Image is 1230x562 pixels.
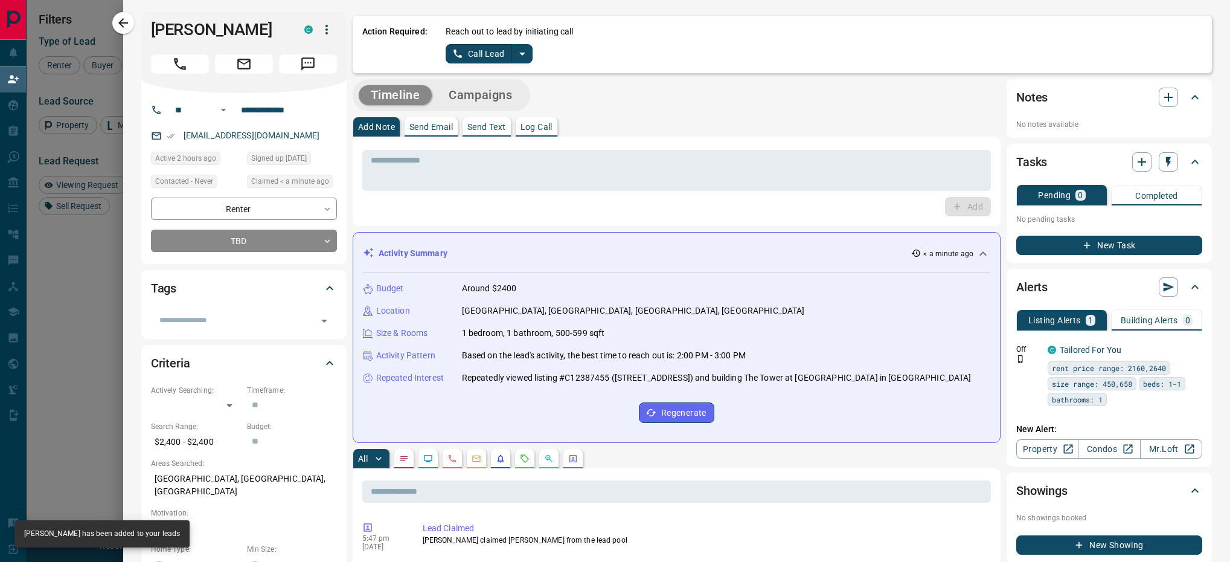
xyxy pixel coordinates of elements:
p: Reach out to lead by initiating call [446,25,574,38]
h2: Tags [151,279,176,298]
h2: Alerts [1016,277,1048,297]
p: 0 [1185,316,1190,325]
p: [DATE] [362,543,405,551]
div: Alerts [1016,273,1202,302]
svg: Opportunities [544,454,554,463]
div: Tasks [1016,147,1202,176]
p: No showings booked [1016,512,1202,523]
p: Action Required: [362,25,428,63]
p: Add Note [358,123,395,131]
span: Signed up [DATE] [251,152,307,164]
p: All [358,454,368,463]
p: No notes available [1016,119,1202,130]
span: Contacted - Never [155,175,213,187]
button: Open [316,312,333,329]
p: 5:47 pm [362,534,405,543]
h2: Tasks [1016,152,1047,172]
div: Notes [1016,83,1202,112]
button: Open [216,103,231,117]
div: condos.ca [1048,346,1056,354]
span: rent price range: 2160,2640 [1052,362,1166,374]
p: Repeated Interest [376,372,444,384]
p: Send Text [467,123,506,131]
p: 0 [1078,191,1083,199]
div: [PERSON_NAME] has been added to your leads [24,524,180,544]
svg: Notes [399,454,409,463]
p: Size & Rooms [376,327,428,340]
p: Off [1016,344,1040,355]
button: Call Lead [446,44,513,63]
p: Motivation: [151,508,337,518]
h1: [PERSON_NAME] [151,20,286,39]
svg: Lead Browsing Activity [423,454,433,463]
p: Around $2400 [462,282,517,295]
p: Repeatedly viewed listing #C12387455 ([STREET_ADDRESS]) and building The Tower at [GEOGRAPHIC_DAT... [462,372,972,384]
a: Property [1016,439,1078,459]
p: Min Size: [247,544,337,555]
span: bathrooms: 1 [1052,393,1103,405]
button: Campaigns [437,85,524,105]
p: Timeframe: [247,385,337,396]
p: Lead Claimed [423,522,986,535]
p: Send Email [409,123,453,131]
div: Showings [1016,476,1202,505]
p: 1 [1088,316,1093,325]
div: Mon Oct 13 2025 [151,152,241,169]
svg: Requests [520,454,530,463]
p: [GEOGRAPHIC_DATA], [GEOGRAPHIC_DATA], [GEOGRAPHIC_DATA] [151,469,337,502]
p: Areas Searched: [151,458,337,469]
p: Home Type: [151,544,241,555]
p: Activity Pattern [376,349,435,362]
svg: Emails [472,454,481,463]
p: New Alert: [1016,423,1202,436]
p: Activity Summary [379,247,447,260]
p: Log Call [521,123,553,131]
div: Renter [151,198,337,220]
span: Message [279,54,337,74]
p: Listing Alerts [1028,316,1081,325]
p: Based on the lead's activity, the best time to reach out is: 2:00 PM - 3:00 PM [462,349,746,362]
div: Mon Oct 13 2025 [247,175,337,192]
span: Email [215,54,273,74]
p: Search Range: [151,421,241,432]
p: Budget: [247,421,337,432]
span: Claimed < a minute ago [251,175,329,187]
div: split button [446,44,533,63]
button: New Task [1016,236,1202,255]
p: Completed [1135,192,1178,200]
p: Budget [376,282,404,295]
button: Timeline [359,85,432,105]
div: Activity Summary< a minute ago [363,242,990,265]
button: Regenerate [639,402,714,423]
span: Active 2 hours ago [155,152,216,164]
a: Tailored For You [1060,345,1121,355]
p: [GEOGRAPHIC_DATA], [GEOGRAPHIC_DATA], [GEOGRAPHIC_DATA], [GEOGRAPHIC_DATA] [462,305,805,317]
p: No pending tasks [1016,210,1202,228]
p: 1 bedroom, 1 bathroom, 500-599 sqft [462,327,605,340]
p: Building Alerts [1121,316,1178,325]
svg: Calls [447,454,457,463]
span: beds: 1-1 [1143,378,1181,390]
span: Call [151,54,209,74]
svg: Email Verified [167,132,175,140]
svg: Listing Alerts [496,454,505,463]
p: [PERSON_NAME] claimed [PERSON_NAME] from the lead pool [423,535,986,546]
div: TBD [151,230,337,252]
a: [EMAIL_ADDRESS][DOMAIN_NAME] [184,131,320,140]
h2: Showings [1016,481,1068,500]
p: Actively Searching: [151,385,241,396]
p: $2,400 - $2,400 [151,432,241,452]
p: Location [376,305,410,317]
p: Pending [1038,191,1071,199]
h2: Criteria [151,354,190,373]
a: Mr.Loft [1140,439,1202,459]
div: Tags [151,274,337,303]
a: Condos [1078,439,1140,459]
div: condos.ca [304,25,313,34]
span: size range: 450,658 [1052,378,1132,390]
div: Mon Apr 15 2024 [247,152,337,169]
button: New Showing [1016,535,1202,555]
div: Criteria [151,349,337,378]
svg: Agent Actions [568,454,578,463]
svg: Push Notification Only [1016,355,1025,363]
